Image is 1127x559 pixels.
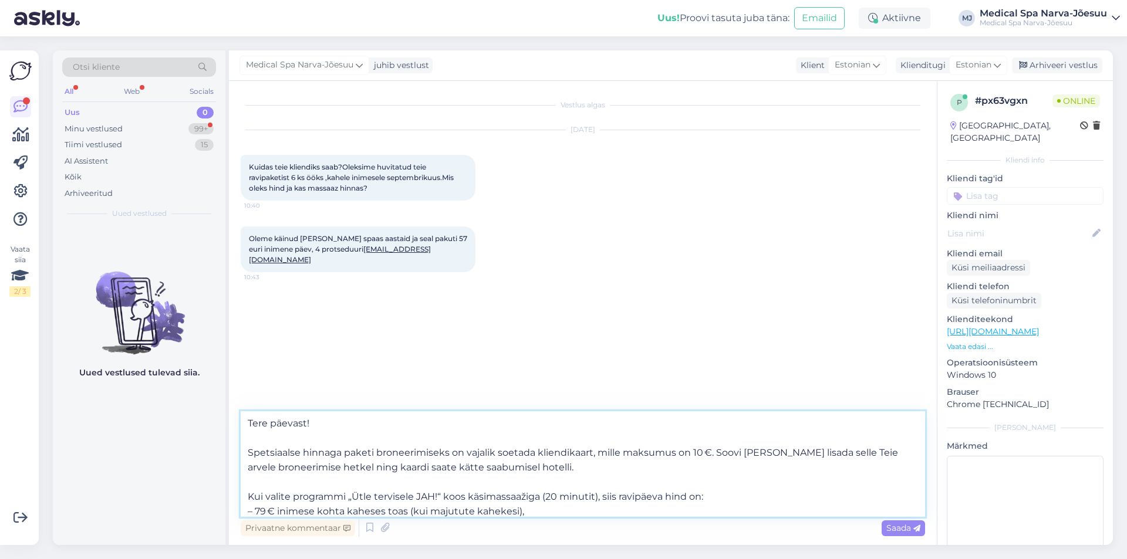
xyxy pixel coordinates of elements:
div: 15 [195,139,214,151]
p: Operatsioonisüsteem [947,357,1104,369]
span: p [957,98,962,107]
img: No chats [53,250,225,356]
div: Klient [796,59,825,72]
p: Brauser [947,386,1104,398]
p: Kliendi telefon [947,280,1104,293]
span: Estonian [835,59,870,72]
div: 2 / 3 [9,286,31,297]
span: Estonian [956,59,991,72]
span: Kuidas teie kliendiks saab?Oleksime huvitatud teie ravipaketist 6 ks ööks ,kahele inimesele septe... [249,162,455,192]
div: Tiimi vestlused [65,139,122,151]
div: Kõik [65,171,82,183]
div: Küsi meiliaadressi [947,260,1030,276]
span: Online [1052,94,1100,107]
p: Windows 10 [947,369,1104,381]
div: [DATE] [241,124,925,135]
div: # px63vgxn [975,94,1052,108]
span: Medical Spa Narva-Jõesuu [246,59,353,72]
span: 10:43 [244,273,288,282]
div: Küsi telefoninumbrit [947,293,1041,309]
span: Saada [886,523,920,533]
span: 10:40 [244,201,288,210]
div: Web [122,84,142,99]
div: Arhiveeri vestlus [1012,57,1102,73]
div: Proovi tasuta juba täna: [657,11,789,25]
p: Kliendi email [947,248,1104,260]
div: Minu vestlused [65,123,123,135]
div: 99+ [188,123,214,135]
button: Emailid [794,7,845,29]
p: Chrome [TECHNICAL_ID] [947,398,1104,411]
a: Medical Spa Narva-JõesuuMedical Spa Narva-Jõesuu [980,9,1120,28]
div: Arhiveeritud [65,188,113,199]
p: Kliendi tag'id [947,172,1104,185]
div: [PERSON_NAME] [947,422,1104,433]
div: All [62,84,76,99]
p: Vaata edasi ... [947,341,1104,352]
div: [GEOGRAPHIC_DATA], [GEOGRAPHIC_DATA] [950,120,1080,144]
p: Märkmed [947,440,1104,452]
div: Medical Spa Narva-Jõesuu [980,9,1107,18]
span: Oleme käinud [PERSON_NAME] spaas aastaid ja seal pakuti 57 euri inimene päev, 4 protseduuri [249,234,469,264]
img: Askly Logo [9,60,32,82]
div: Vestlus algas [241,100,925,110]
div: 0 [197,107,214,118]
div: Socials [187,84,216,99]
input: Lisa tag [947,187,1104,205]
input: Lisa nimi [947,227,1090,240]
p: Klienditeekond [947,313,1104,326]
div: Medical Spa Narva-Jõesuu [980,18,1107,28]
div: Kliendi info [947,155,1104,165]
b: Uus! [657,12,680,23]
p: Uued vestlused tulevad siia. [79,367,200,379]
div: juhib vestlust [369,59,429,72]
div: AI Assistent [65,155,108,167]
div: Vaata siia [9,244,31,297]
a: [URL][DOMAIN_NAME] [947,326,1039,337]
div: Privaatne kommentaar [241,520,355,536]
div: Klienditugi [896,59,946,72]
div: Uus [65,107,80,118]
div: Aktiivne [859,8,930,29]
span: Uued vestlused [112,208,167,219]
p: Kliendi nimi [947,209,1104,222]
span: Otsi kliente [73,61,120,73]
div: MJ [959,10,975,26]
textarea: Tere päevast! Spetsiaalse hinnaga paketi broneerimiseks on vajalik soetada kliendikaart, mille ma... [241,411,925,517]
